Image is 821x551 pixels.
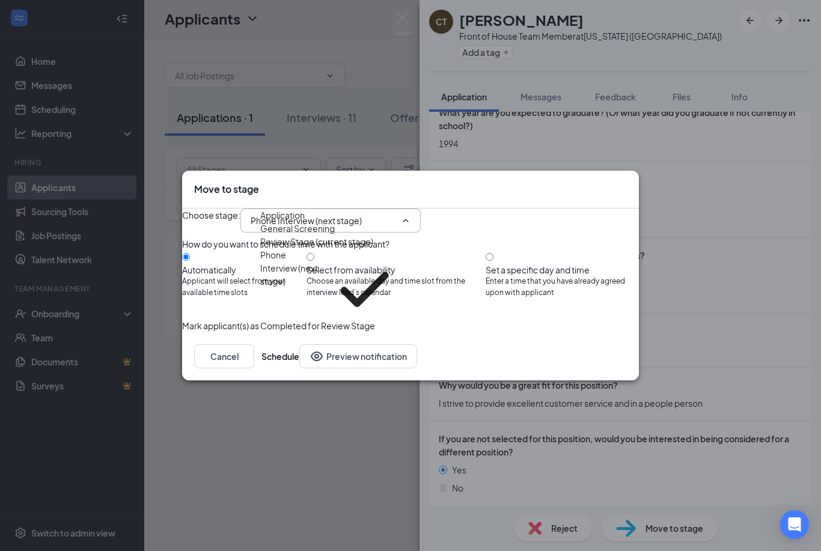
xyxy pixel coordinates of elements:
div: Automatically [182,264,307,276]
div: Phone Interview (next stage) [260,248,323,330]
button: Preview notificationEye [299,344,417,368]
span: Choose stage : [182,209,240,233]
div: Application [260,209,305,222]
button: Cancel [194,344,254,368]
div: Review Stage (current stage) [260,235,373,248]
svg: ChevronUp [401,216,410,225]
div: General Screening [260,222,335,235]
svg: Eye [310,349,324,364]
div: Open Intercom Messenger [780,510,809,539]
div: Onsite Interview [260,330,325,344]
h3: Move to stage [194,183,259,196]
span: Mark applicant(s) as Completed for Review Stage [182,319,375,332]
svg: Checkmark [323,248,406,330]
div: How do you want to schedule time with the applicant? [182,237,639,251]
span: Applicant will select from your available time slots [182,276,307,299]
div: Set a specific day and time [486,264,639,276]
button: Schedule [261,344,299,368]
span: Enter a time that you have already agreed upon with applicant [486,276,639,299]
